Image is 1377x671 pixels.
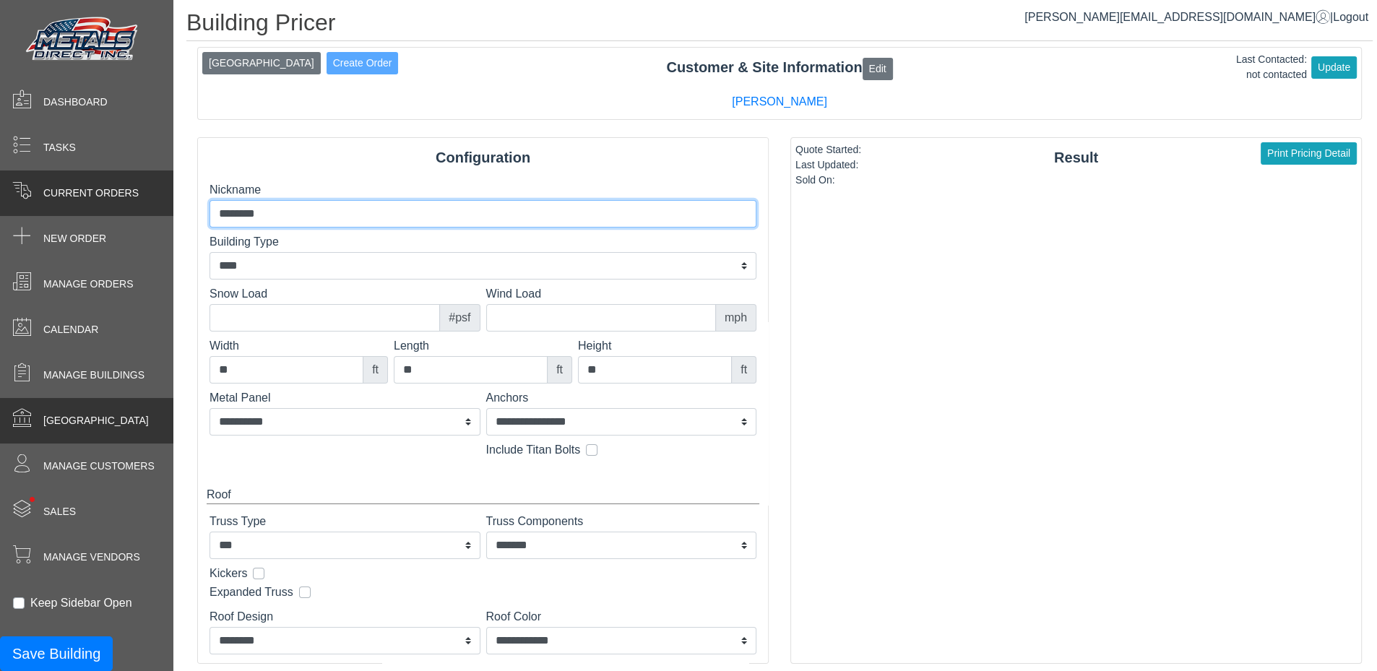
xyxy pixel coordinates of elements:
[394,337,572,355] label: Length
[210,233,756,251] label: Building Type
[14,476,51,523] span: •
[578,337,756,355] label: Height
[43,459,155,474] span: Manage Customers
[198,56,1361,79] div: Customer & Site Information
[732,95,827,108] a: [PERSON_NAME]
[1024,9,1368,26] div: |
[210,181,756,199] label: Nickname
[795,157,861,173] div: Last Updated:
[486,285,757,303] label: Wind Load
[43,186,139,201] span: Current Orders
[795,142,861,157] div: Quote Started:
[43,140,76,155] span: Tasks
[43,95,108,110] span: Dashboard
[43,550,140,565] span: Manage Vendors
[198,147,768,168] div: Configuration
[439,304,480,332] div: #psf
[486,441,581,459] label: Include Titan Bolts
[1236,52,1307,82] div: Last Contacted: not contacted
[1311,56,1357,79] button: Update
[210,337,388,355] label: Width
[863,58,893,80] button: Edit
[210,608,480,625] label: Roof Design
[791,147,1361,168] div: Result
[22,13,144,66] img: Metals Direct Inc Logo
[731,356,756,384] div: ft
[186,9,1373,41] h1: Building Pricer
[795,173,861,188] div: Sold On:
[202,52,321,74] button: [GEOGRAPHIC_DATA]
[43,322,98,337] span: Calendar
[486,608,757,625] label: Roof Color
[210,285,480,303] label: Snow Load
[715,304,756,332] div: mph
[30,594,132,612] label: Keep Sidebar Open
[43,231,106,246] span: New Order
[327,52,399,74] button: Create Order
[547,356,572,384] div: ft
[210,565,247,582] label: Kickers
[486,389,757,407] label: Anchors
[1333,11,1368,23] span: Logout
[486,513,757,530] label: Truss Components
[1261,142,1357,165] button: Print Pricing Detail
[210,389,480,407] label: Metal Panel
[43,277,133,292] span: Manage Orders
[43,368,144,383] span: Manage Buildings
[210,513,480,530] label: Truss Type
[43,413,149,428] span: [GEOGRAPHIC_DATA]
[363,356,388,384] div: ft
[207,486,759,504] div: Roof
[210,584,293,601] label: Expanded Truss
[1024,11,1330,23] a: [PERSON_NAME][EMAIL_ADDRESS][DOMAIN_NAME]
[43,504,76,519] span: Sales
